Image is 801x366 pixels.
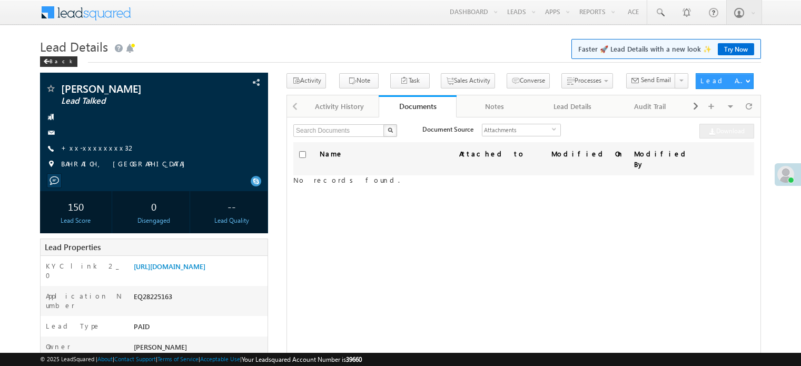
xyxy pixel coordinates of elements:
div: Documents [387,101,448,111]
span: Name [314,149,349,158]
a: Download [699,124,754,139]
div: EQ28225163 [131,291,268,306]
span: [PERSON_NAME] [61,83,202,94]
div: Notes [465,100,525,113]
a: Contact Support [114,355,156,362]
div: Back [40,56,77,67]
button: Activity [286,73,326,88]
span: [PERSON_NAME] [134,342,187,351]
button: Task [390,73,430,88]
input: Search Documents [293,124,385,137]
span: Modified By [634,149,689,169]
button: Note [339,73,379,88]
span: Lead Properties [45,242,101,252]
a: Terms of Service [157,355,199,362]
label: Owner [46,342,71,351]
a: [URL][DOMAIN_NAME] [134,262,205,271]
button: Sales Activity [441,73,495,88]
label: KYC link 2_0 [46,261,123,280]
a: +xx-xxxxxxxx32 [61,143,136,152]
div: Lead Quality [199,216,265,225]
label: Application Number [46,291,123,310]
div: Disengaged [121,216,187,225]
button: Lead Actions [696,73,754,89]
a: Notes [457,95,534,117]
a: Back [40,56,83,65]
span: Processes [575,76,601,84]
a: Audit Trail [612,95,689,117]
a: Try Now [718,43,754,55]
span: select [552,127,560,132]
span: © 2025 LeadSquared | | | | | [40,354,362,364]
span: Attached to [459,149,530,158]
div: Audit Trail [620,100,680,113]
div: Lead Details [542,100,602,113]
span: Your Leadsquared Account Number is [242,355,362,363]
a: Documents [379,95,456,117]
span: BAHRAICH, [GEOGRAPHIC_DATA] [61,159,190,170]
img: Search [388,127,393,133]
a: Acceptable Use [200,355,240,362]
span: 39660 [346,355,362,363]
span: Send Email [641,75,671,85]
a: Activity History [301,95,379,117]
button: Send Email [626,73,676,88]
div: -- [199,196,265,216]
div: 150 [43,196,109,216]
div: Lead Actions [700,76,745,85]
label: No records found. [293,175,754,185]
span: Modified On [551,149,629,158]
span: Attachments [482,124,552,136]
label: Lead Type [46,321,101,331]
span: Lead Details [40,38,108,55]
a: Lead Details [534,95,611,117]
button: Processes [561,73,613,88]
a: About [97,355,113,362]
input: Check all records [299,151,306,158]
div: Activity History [310,100,369,113]
div: PAID [131,321,268,336]
span: Lead Talked [61,96,202,106]
div: Document Source [422,124,473,134]
button: Converse [507,73,550,88]
div: 0 [121,196,187,216]
div: Lead Score [43,216,109,225]
span: Faster 🚀 Lead Details with a new look ✨ [578,44,754,54]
